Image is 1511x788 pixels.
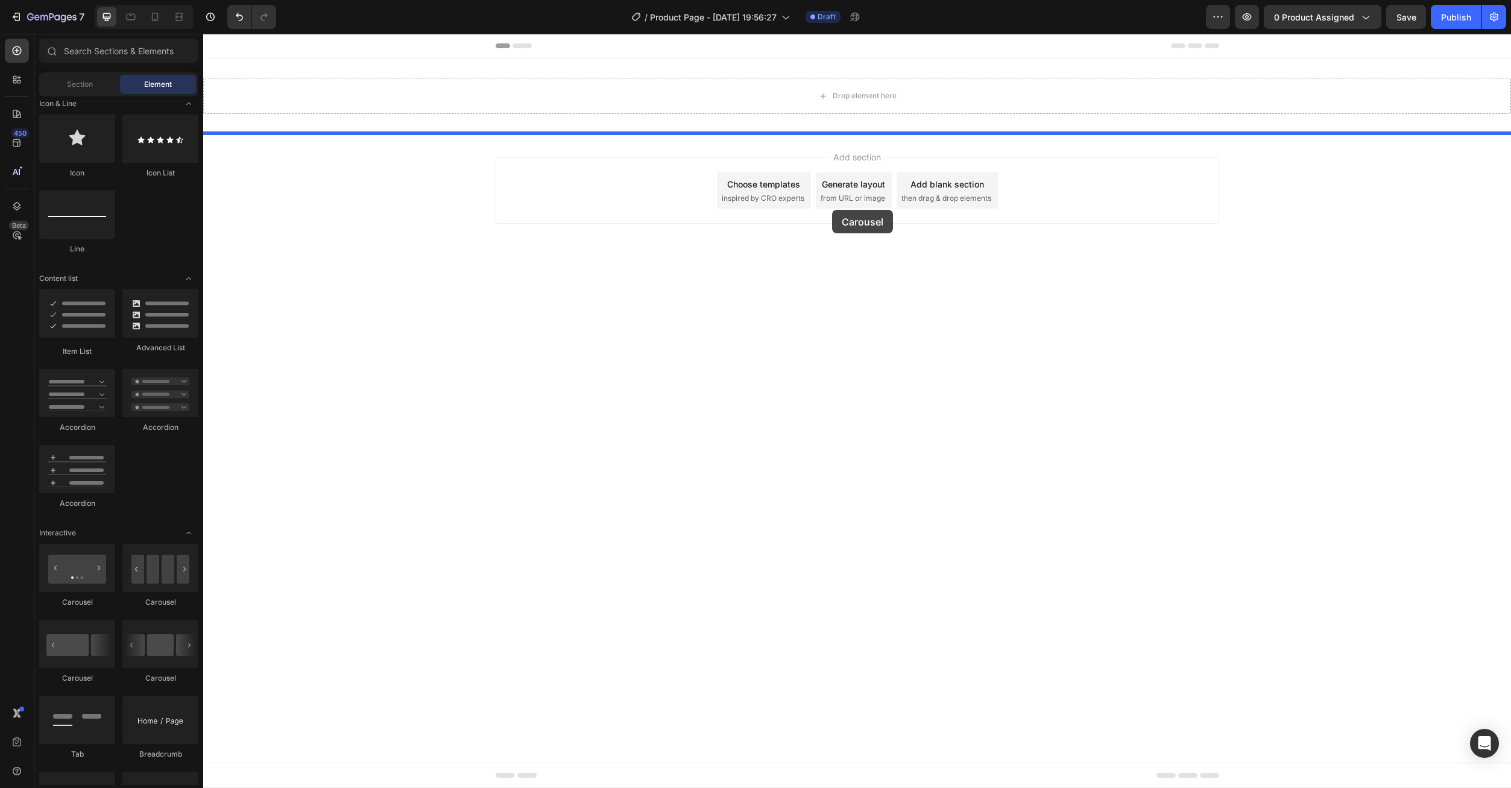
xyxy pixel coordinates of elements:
[39,346,115,357] div: Item List
[203,34,1511,788] iframe: Design area
[179,94,198,113] span: Toggle open
[1470,729,1499,758] div: Open Intercom Messenger
[179,523,198,543] span: Toggle open
[122,168,198,178] div: Icon List
[11,128,29,138] div: 450
[144,79,172,90] span: Element
[818,11,836,22] span: Draft
[39,749,115,760] div: Tab
[5,5,90,29] button: 7
[650,11,777,24] span: Product Page - [DATE] 19:56:27
[39,528,76,538] span: Interactive
[67,79,93,90] span: Section
[1264,5,1381,29] button: 0 product assigned
[1274,11,1354,24] span: 0 product assigned
[122,749,198,760] div: Breadcrumb
[645,11,648,24] span: /
[1431,5,1481,29] button: Publish
[39,244,115,254] div: Line
[179,269,198,288] span: Toggle open
[227,5,276,29] div: Undo/Redo
[39,673,115,684] div: Carousel
[39,597,115,608] div: Carousel
[79,10,84,24] p: 7
[39,273,78,284] span: Content list
[122,422,198,433] div: Accordion
[39,39,198,63] input: Search Sections & Elements
[39,422,115,433] div: Accordion
[122,673,198,684] div: Carousel
[39,98,77,109] span: Icon & Line
[1441,11,1471,24] div: Publish
[122,597,198,608] div: Carousel
[122,342,198,353] div: Advanced List
[1386,5,1426,29] button: Save
[9,221,29,230] div: Beta
[1396,12,1416,22] span: Save
[39,168,115,178] div: Icon
[39,498,115,509] div: Accordion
